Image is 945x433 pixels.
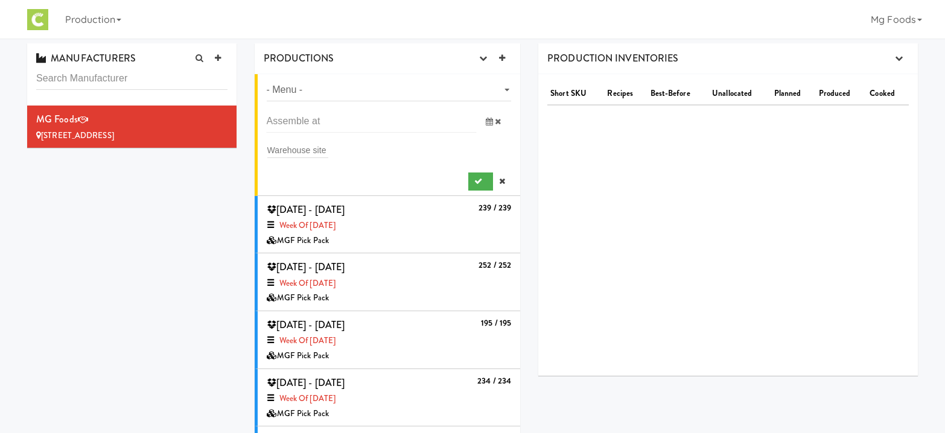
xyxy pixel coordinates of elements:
[479,259,511,271] b: 252 / 252
[267,349,512,364] div: MGF Pick Pack
[279,393,336,404] a: Week of [DATE]
[27,106,237,148] li: MG Foods[STREET_ADDRESS]
[255,311,521,369] li: 195 / 195 [DATE] - [DATE]Week of [DATE]MGF Pick Pack
[255,253,521,311] li: 252 / 252 [DATE] - [DATE]Week of [DATE]MGF Pick Pack
[36,51,136,65] span: MANUFACTURERS
[279,277,336,289] a: Week of [DATE]
[279,335,336,346] a: Week of [DATE]
[267,260,345,274] span: [DATE] - [DATE]
[267,291,512,306] div: MGF Pick Pack
[771,83,816,105] th: Planned
[264,51,334,65] span: PRODUCTIONS
[647,83,710,105] th: Best-Before
[27,9,48,30] img: Micromart
[481,317,511,329] b: 195 / 195
[267,233,512,248] div: MGF Pick Pack
[36,68,227,90] input: Search Manufacturer
[867,83,909,105] th: Cooked
[267,142,328,158] input: Warehouse site
[41,130,114,141] span: [STREET_ADDRESS]
[255,196,521,254] li: 239 / 239 [DATE] - [DATE]Week of [DATE]MGF Pick Pack
[479,202,511,213] b: 239 / 239
[279,220,336,231] a: Week of [DATE]
[709,83,771,105] th: Unallocated
[267,376,345,390] span: [DATE] - [DATE]
[477,375,511,387] b: 234 / 234
[547,83,604,105] th: Short SKU
[267,406,512,422] div: MGF Pick Pack
[604,83,647,105] th: Recipes
[267,203,345,216] span: [DATE] - [DATE]
[36,112,78,126] span: MG Foods
[547,51,678,65] span: PRODUCTION INVENTORIES
[255,369,521,427] li: 234 / 234 [DATE] - [DATE]Week of [DATE]MGF Pick Pack
[816,83,867,105] th: Produced
[267,110,476,133] input: Assemble at
[267,318,345,332] span: [DATE] - [DATE]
